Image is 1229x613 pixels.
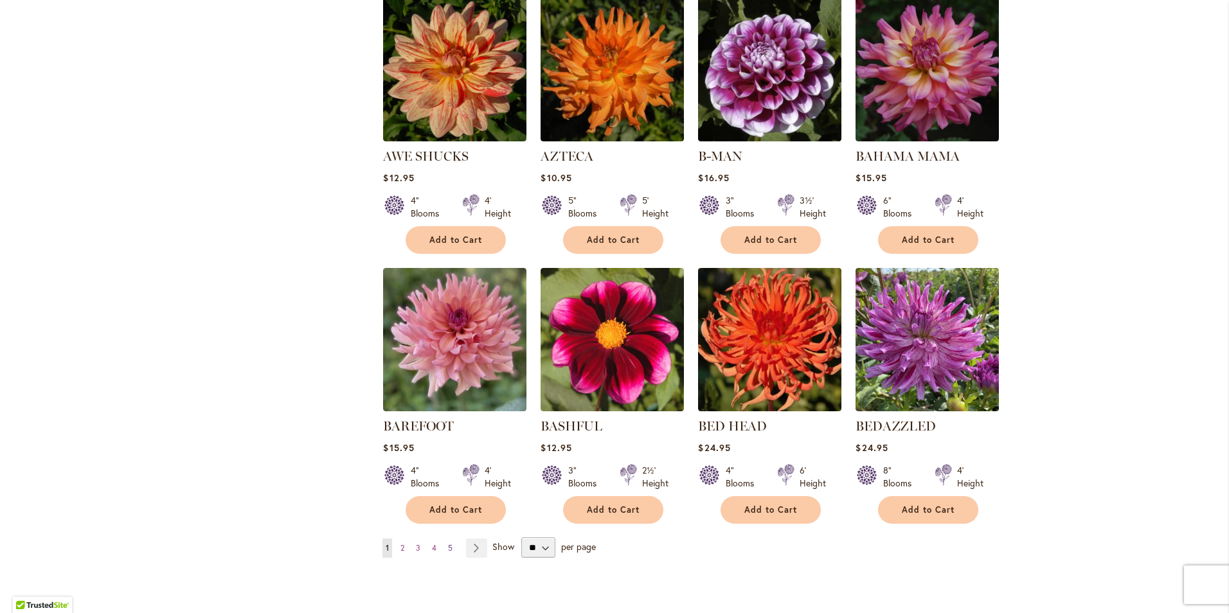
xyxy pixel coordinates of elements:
div: 4" Blooms [411,464,447,490]
span: $15.95 [383,441,414,454]
img: BAREFOOT [383,268,526,411]
button: Add to Cart [878,226,978,254]
a: B-MAN [698,132,841,144]
span: $24.95 [698,441,730,454]
span: 5 [448,543,453,553]
div: 5' Height [642,194,668,220]
span: Add to Cart [587,235,640,245]
a: BED HEAD [698,402,841,414]
a: BASHFUL [541,402,684,414]
span: Show [492,540,514,553]
div: 4" Blooms [411,194,447,220]
a: 4 [429,538,440,558]
a: BED HEAD [698,418,767,434]
a: Bedazzled [856,402,999,414]
span: $10.95 [541,172,571,184]
img: BASHFUL [541,268,684,411]
span: 2 [400,543,404,553]
a: AZTECA [541,132,684,144]
span: Add to Cart [902,235,955,245]
div: 3" Blooms [726,194,762,220]
span: $16.95 [698,172,729,184]
button: Add to Cart [721,226,821,254]
span: Add to Cart [902,504,955,515]
img: BED HEAD [698,268,841,411]
span: 1 [386,543,389,553]
span: $12.95 [541,441,571,454]
a: 5 [445,538,456,558]
a: Bahama Mama [856,132,999,144]
img: Bedazzled [856,268,999,411]
button: Add to Cart [406,496,506,524]
span: $12.95 [383,172,414,184]
div: 4' Height [957,464,983,490]
span: 4 [432,543,436,553]
a: BAREFOOT [383,402,526,414]
span: $15.95 [856,172,886,184]
span: $24.95 [856,441,888,454]
button: Add to Cart [563,496,663,524]
a: 2 [397,538,408,558]
iframe: Launch Accessibility Center [10,567,46,603]
a: 3 [413,538,424,558]
div: 6' Height [800,464,826,490]
div: 6" Blooms [883,194,919,220]
div: 4' Height [485,194,511,220]
a: BAHAMA MAMA [856,148,960,164]
span: Add to Cart [429,504,482,515]
a: BAREFOOT [383,418,454,434]
span: Add to Cart [587,504,640,515]
span: Add to Cart [744,235,797,245]
a: AZTECA [541,148,593,164]
span: Add to Cart [429,235,482,245]
div: 4' Height [957,194,983,220]
button: Add to Cart [563,226,663,254]
span: per page [561,540,596,553]
div: 3½' Height [800,194,826,220]
button: Add to Cart [878,496,978,524]
a: BASHFUL [541,418,602,434]
div: 4' Height [485,464,511,490]
a: AWE SHUCKS [383,132,526,144]
a: BEDAZZLED [856,418,936,434]
div: 4" Blooms [726,464,762,490]
div: 3" Blooms [568,464,604,490]
span: Add to Cart [744,504,797,515]
span: 3 [416,543,420,553]
div: 8" Blooms [883,464,919,490]
a: B-MAN [698,148,742,164]
button: Add to Cart [406,226,506,254]
div: 5" Blooms [568,194,604,220]
button: Add to Cart [721,496,821,524]
a: AWE SHUCKS [383,148,469,164]
div: 2½' Height [642,464,668,490]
